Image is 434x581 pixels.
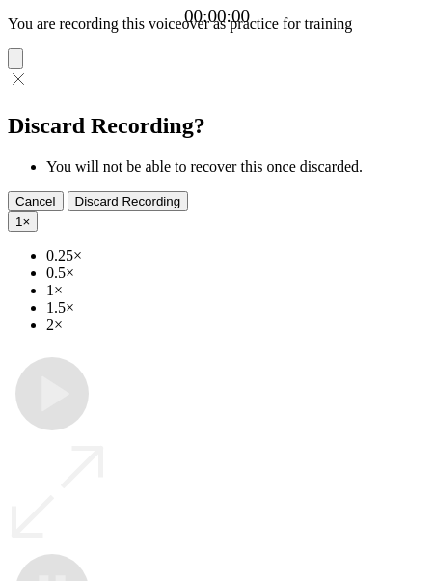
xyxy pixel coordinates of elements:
li: You will not be able to recover this once discarded. [46,158,426,176]
span: 1 [15,214,22,229]
li: 1.5× [46,299,426,317]
button: Cancel [8,191,64,211]
p: You are recording this voiceover as practice for training [8,15,426,33]
button: Discard Recording [68,191,189,211]
button: 1× [8,211,38,232]
li: 0.5× [46,264,426,282]
a: 00:00:00 [184,6,250,27]
li: 1× [46,282,426,299]
li: 2× [46,317,426,334]
h2: Discard Recording? [8,113,426,139]
li: 0.25× [46,247,426,264]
